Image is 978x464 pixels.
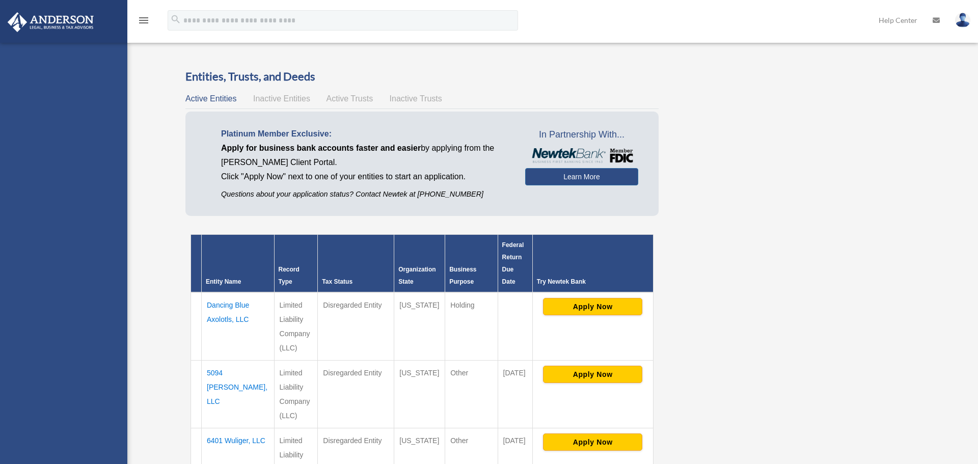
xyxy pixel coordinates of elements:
td: 5094 [PERSON_NAME], LLC [202,361,275,428]
span: Inactive Entities [253,94,310,103]
span: Active Trusts [327,94,373,103]
th: Organization State [394,235,445,293]
span: Active Entities [185,94,236,103]
td: Other [445,361,498,428]
div: Try Newtek Bank [537,276,649,288]
td: [DATE] [498,361,532,428]
th: Tax Status [318,235,394,293]
span: Inactive Trusts [390,94,442,103]
td: Limited Liability Company (LLC) [274,292,318,361]
i: search [170,14,181,25]
td: Limited Liability Company (LLC) [274,361,318,428]
p: Platinum Member Exclusive: [221,127,510,141]
button: Apply Now [543,433,642,451]
button: Apply Now [543,298,642,315]
a: menu [138,18,150,26]
button: Apply Now [543,366,642,383]
td: Disregarded Entity [318,292,394,361]
th: Business Purpose [445,235,498,293]
td: Holding [445,292,498,361]
a: Learn More [525,168,638,185]
th: Entity Name [202,235,275,293]
i: menu [138,14,150,26]
td: Disregarded Entity [318,361,394,428]
p: Click "Apply Now" next to one of your entities to start an application. [221,170,510,184]
img: NewtekBankLogoSM.png [530,148,633,163]
td: [US_STATE] [394,292,445,361]
td: Dancing Blue Axolotls, LLC [202,292,275,361]
th: Record Type [274,235,318,293]
img: Anderson Advisors Platinum Portal [5,12,97,32]
td: [US_STATE] [394,361,445,428]
p: Questions about your application status? Contact Newtek at [PHONE_NUMBER] [221,188,510,201]
th: Federal Return Due Date [498,235,532,293]
span: Apply for business bank accounts faster and easier [221,144,421,152]
h3: Entities, Trusts, and Deeds [185,69,659,85]
img: User Pic [955,13,970,28]
span: In Partnership With... [525,127,638,143]
p: by applying from the [PERSON_NAME] Client Portal. [221,141,510,170]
